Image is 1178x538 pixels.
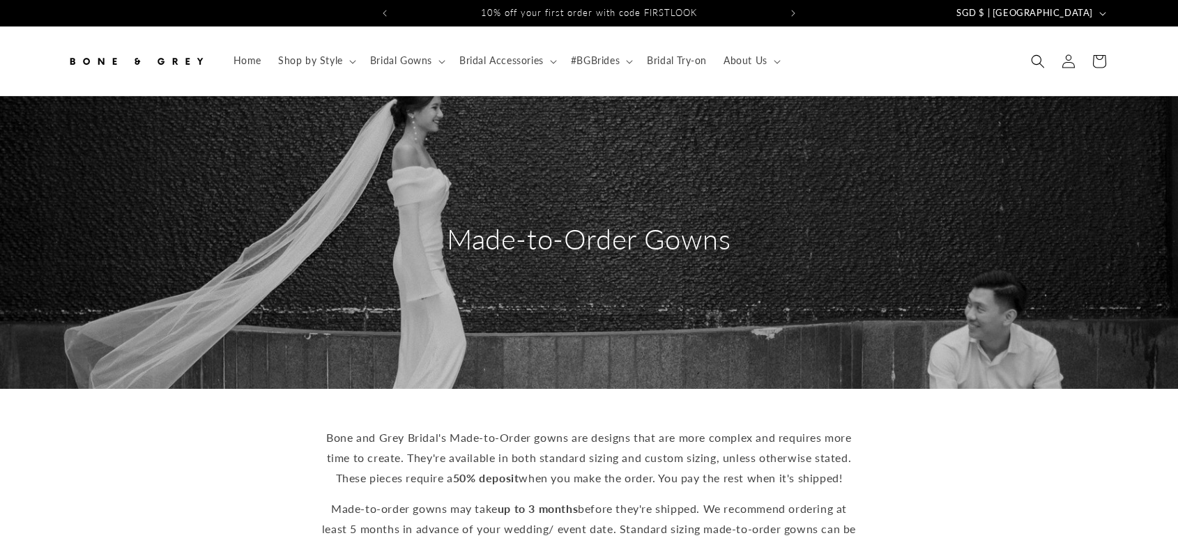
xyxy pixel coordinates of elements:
span: About Us [724,54,767,67]
a: Home [225,46,270,75]
summary: Search [1023,46,1053,77]
span: #BGBrides [571,54,620,67]
a: Bridal Try-on [638,46,715,75]
summary: About Us [715,46,786,75]
strong: up to 3 months [498,502,578,515]
a: Bone and Grey Bridal [61,40,211,82]
span: Bridal Try-on [647,54,707,67]
span: Bridal Gowns [370,54,432,67]
span: Bridal Accessories [459,54,544,67]
span: SGD $ | [GEOGRAPHIC_DATA] [956,6,1093,20]
span: 10% off your first order with code FIRSTLOOK [481,7,697,18]
strong: 50% deposit [453,471,519,484]
summary: Shop by Style [270,46,362,75]
p: Bone and Grey Bridal's Made-to-Order gowns are designs that are more complex and requires more ti... [317,428,861,488]
summary: Bridal Accessories [451,46,563,75]
img: Bone and Grey Bridal [66,46,206,77]
summary: Bridal Gowns [362,46,451,75]
summary: #BGBrides [563,46,638,75]
span: Home [234,54,261,67]
h2: Made-to-Order Gowns [447,221,730,257]
span: Shop by Style [278,54,343,67]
